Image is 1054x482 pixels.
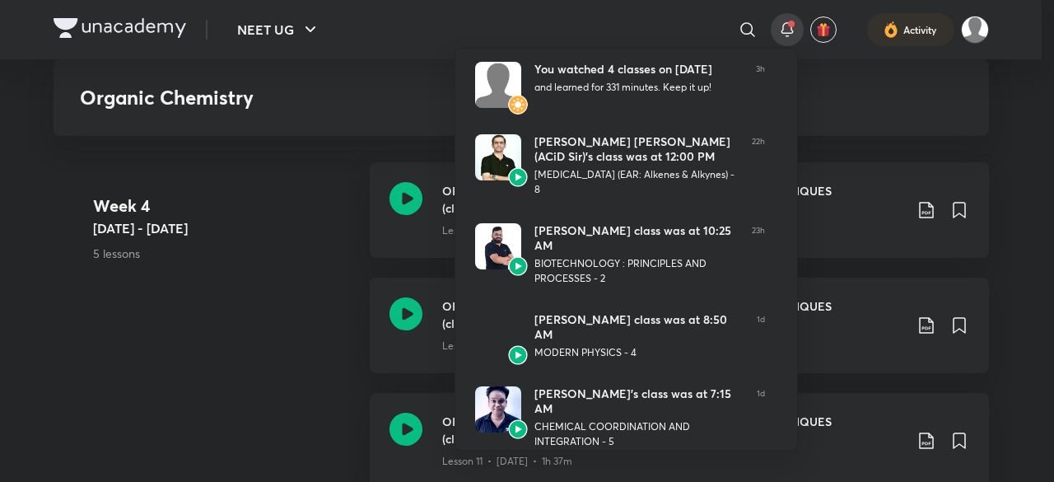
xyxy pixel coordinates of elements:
[534,386,744,416] div: [PERSON_NAME]’s class was at 7:15 AM
[508,95,528,115] img: Avatar
[534,419,744,449] div: CHEMICAL COORDINATION AND INTEGRATION - 5
[455,49,785,121] a: AvatarAvatarYou watched 4 classes on [DATE]and learned for 331 minutes. Keep it up!3h
[534,223,739,253] div: [PERSON_NAME] class was at 10:25 AM
[757,312,765,360] span: 1d
[508,167,528,187] img: Avatar
[534,62,743,77] div: You watched 4 classes on [DATE]
[534,345,744,360] div: MODERN PHYSICS - 4
[534,312,744,342] div: [PERSON_NAME] class was at 8:50 AM
[508,256,528,276] img: Avatar
[534,256,739,286] div: BIOTECHNOLOGY : PRINCIPLES AND PROCESSES - 2
[534,80,743,95] div: and learned for 331 minutes. Keep it up!
[508,419,528,439] img: Avatar
[508,345,528,365] img: Avatar
[455,299,785,373] a: AvatarAvatar[PERSON_NAME] class was at 8:50 AMMODERN PHYSICS - 41d
[475,312,521,358] img: Avatar
[752,223,765,286] span: 23h
[757,386,765,449] span: 1d
[455,373,785,462] a: AvatarAvatar[PERSON_NAME]’s class was at 7:15 AMCHEMICAL COORDINATION AND INTEGRATION - 51d
[756,62,765,108] span: 3h
[475,223,521,269] img: Avatar
[475,62,521,108] img: Avatar
[534,167,739,197] div: [MEDICAL_DATA] (EAR: Alkenes & Alkynes) - 8
[475,134,521,180] img: Avatar
[752,134,765,197] span: 22h
[455,121,785,210] a: AvatarAvatar[PERSON_NAME] [PERSON_NAME] (ACiD Sir)’s class was at 12:00 PM[MEDICAL_DATA] (EAR: Al...
[534,134,739,164] div: [PERSON_NAME] [PERSON_NAME] (ACiD Sir)’s class was at 12:00 PM
[475,386,521,433] img: Avatar
[455,210,785,299] a: AvatarAvatar[PERSON_NAME] class was at 10:25 AMBIOTECHNOLOGY : PRINCIPLES AND PROCESSES - 223h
